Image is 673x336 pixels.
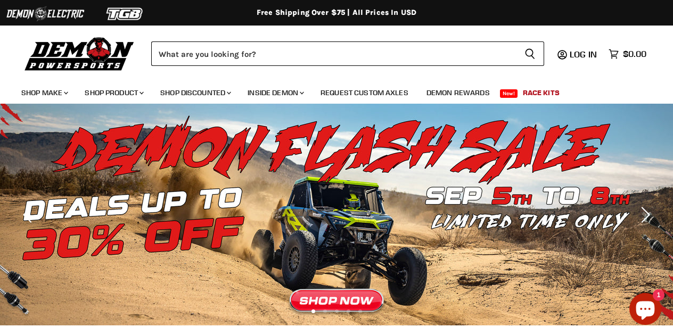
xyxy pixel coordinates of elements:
li: Page dot 2 [323,309,327,313]
li: Page dot 1 [311,309,315,313]
a: Race Kits [515,82,568,104]
img: Demon Powersports [21,35,138,72]
span: Log in [570,49,597,60]
li: Page dot 3 [335,309,339,313]
button: Search [516,41,544,66]
button: Previous [19,204,40,225]
ul: Main menu [13,78,644,104]
li: Page dot 5 [358,309,362,313]
li: Page dot 4 [347,309,350,313]
a: Shop Make [13,82,75,104]
a: Request Custom Axles [313,82,416,104]
img: Demon Electric Logo 2 [5,4,85,24]
a: Log in [565,49,603,59]
a: Shop Product [77,82,150,104]
a: Inside Demon [240,82,310,104]
button: Next [633,204,654,225]
input: Search [151,41,516,66]
inbox-online-store-chat: Shopify online store chat [626,293,664,327]
img: TGB Logo 2 [85,4,165,24]
span: New! [500,89,518,98]
a: Shop Discounted [152,82,237,104]
form: Product [151,41,544,66]
span: $0.00 [623,49,646,59]
a: $0.00 [603,46,652,62]
a: Demon Rewards [418,82,498,104]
